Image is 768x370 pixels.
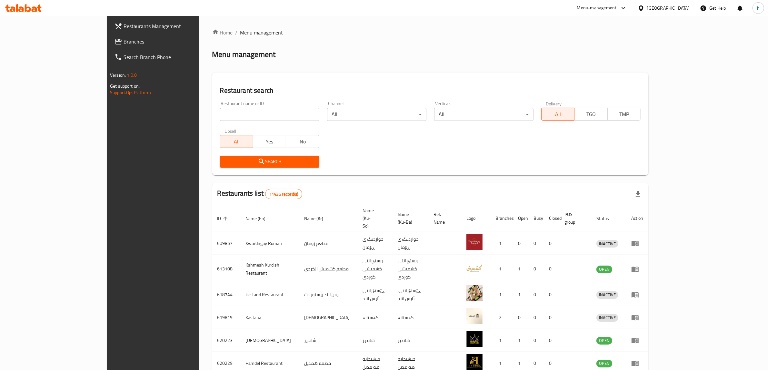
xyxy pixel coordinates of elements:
[466,331,483,347] img: Shandiz
[357,283,393,306] td: ڕێستۆرانتی ئایس لاند
[220,108,319,121] input: Search for restaurant name or ID..
[544,255,559,283] td: 0
[241,255,299,283] td: Kshmesh Kurdish Restaurant
[596,291,618,298] span: INACTIVE
[299,306,357,329] td: [DEMOGRAPHIC_DATA]
[596,360,612,367] div: OPEN
[490,255,513,283] td: 1
[246,215,274,222] span: Name (En)
[513,329,528,352] td: 1
[607,108,641,121] button: TMP
[490,205,513,232] th: Branches
[398,210,421,226] span: Name (Ku-Ba)
[544,110,572,119] span: All
[466,260,483,276] img: Kshmesh Kurdish Restaurant
[528,329,544,352] td: 0
[528,205,544,232] th: Busy
[631,359,643,367] div: Menu
[513,205,528,232] th: Open
[596,314,618,321] span: INACTIVE
[610,110,638,119] span: TMP
[544,306,559,329] td: 0
[757,5,760,12] span: h
[220,135,253,148] button: All
[528,232,544,255] td: 0
[220,86,641,95] h2: Restaurant search
[235,29,238,36] li: /
[253,135,286,148] button: Yes
[528,255,544,283] td: 0
[224,129,236,133] label: Upsell
[647,5,690,12] div: [GEOGRAPHIC_DATA]
[393,306,429,329] td: کەستانە
[357,255,393,283] td: رێستۆرانتی کشمیشى كوردى
[110,88,151,97] a: Support.OpsPlatform
[577,110,605,119] span: TGO
[393,283,429,306] td: .ڕێستۆرانتی ئایس لاند
[631,291,643,298] div: Menu
[109,49,235,65] a: Search Branch Phone
[393,255,429,283] td: رێستۆرانتی کشمیشى كوردى
[466,308,483,324] img: Kastana
[541,108,574,121] button: All
[299,232,357,255] td: مطعم رومان
[434,210,454,226] span: Ref. Name
[528,283,544,306] td: 0
[357,306,393,329] td: کەستانە
[256,137,284,146] span: Yes
[327,108,426,121] div: All
[299,283,357,306] td: ايس لاند ريستورانت
[220,156,319,168] button: Search
[564,210,583,226] span: POS group
[546,101,562,106] label: Delivery
[304,215,332,222] span: Name (Ar)
[513,283,528,306] td: 1
[124,22,230,30] span: Restaurants Management
[109,18,235,34] a: Restaurants Management
[596,215,617,222] span: Status
[596,337,612,345] div: OPEN
[289,137,316,146] span: No
[109,34,235,49] a: Branches
[357,232,393,255] td: خواردنگەی ڕۆمان
[466,285,483,301] img: Ice Land Restaurant
[241,329,299,352] td: [DEMOGRAPHIC_DATA]
[490,232,513,255] td: 1
[596,240,618,248] div: INACTIVE
[357,329,393,352] td: شانديز
[393,329,429,352] td: شانديز
[626,205,648,232] th: Action
[212,49,276,60] h2: Menu management
[127,71,137,79] span: 1.0.0
[596,360,612,367] span: OPEN
[577,4,617,12] div: Menu-management
[596,337,612,344] span: OPEN
[631,239,643,247] div: Menu
[513,255,528,283] td: 1
[596,266,612,273] span: OPEN
[490,329,513,352] td: 1
[631,265,643,273] div: Menu
[110,82,140,90] span: Get support on:
[544,232,559,255] td: 0
[461,205,490,232] th: Logo
[124,53,230,61] span: Search Branch Phone
[265,189,302,199] div: Total records count
[110,71,126,79] span: Version:
[223,137,251,146] span: All
[490,306,513,329] td: 2
[434,108,534,121] div: All
[217,189,303,199] h2: Restaurants list
[241,306,299,329] td: Kastana
[299,255,357,283] td: مطعم كشميش الكردي
[466,354,483,370] img: Hamdel Restaurant
[630,186,646,202] div: Export file
[299,329,357,352] td: شانديز
[574,108,607,121] button: TGO
[631,336,643,344] div: Menu
[124,38,230,45] span: Branches
[490,283,513,306] td: 1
